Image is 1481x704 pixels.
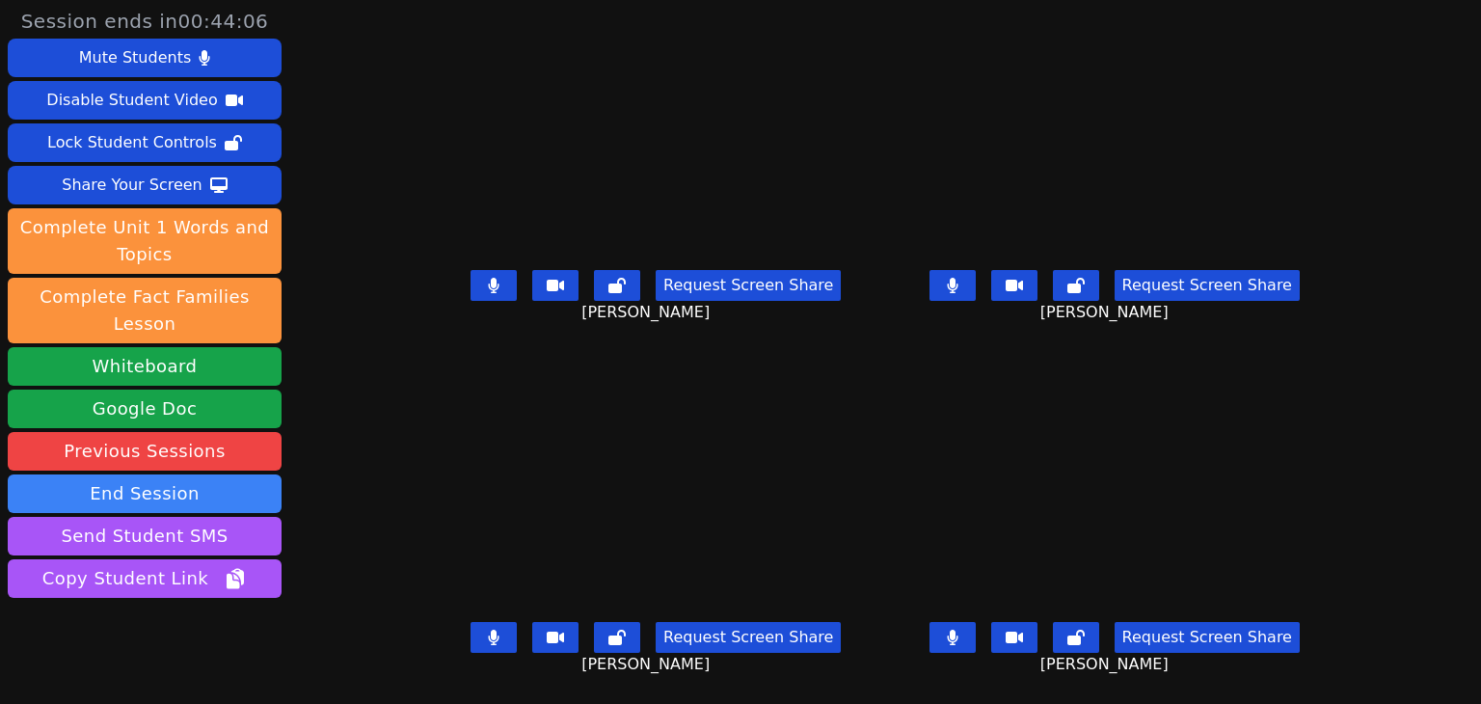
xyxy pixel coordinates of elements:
[62,170,202,201] div: Share Your Screen
[8,123,282,162] button: Lock Student Controls
[8,166,282,204] button: Share Your Screen
[1040,653,1173,676] span: [PERSON_NAME]
[8,474,282,513] button: End Session
[8,390,282,428] a: Google Doc
[581,653,714,676] span: [PERSON_NAME]
[8,432,282,471] a: Previous Sessions
[1115,270,1300,301] button: Request Screen Share
[8,278,282,343] button: Complete Fact Families Lesson
[656,270,841,301] button: Request Screen Share
[8,559,282,598] button: Copy Student Link
[8,39,282,77] button: Mute Students
[8,517,282,555] button: Send Student SMS
[656,622,841,653] button: Request Screen Share
[8,81,282,120] button: Disable Student Video
[47,127,217,158] div: Lock Student Controls
[21,8,269,35] span: Session ends in
[178,10,269,33] time: 00:44:06
[8,208,282,274] button: Complete Unit 1 Words and Topics
[581,301,714,324] span: [PERSON_NAME]
[42,565,247,592] span: Copy Student Link
[79,42,191,73] div: Mute Students
[8,347,282,386] button: Whiteboard
[1040,301,1173,324] span: [PERSON_NAME]
[1115,622,1300,653] button: Request Screen Share
[46,85,217,116] div: Disable Student Video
